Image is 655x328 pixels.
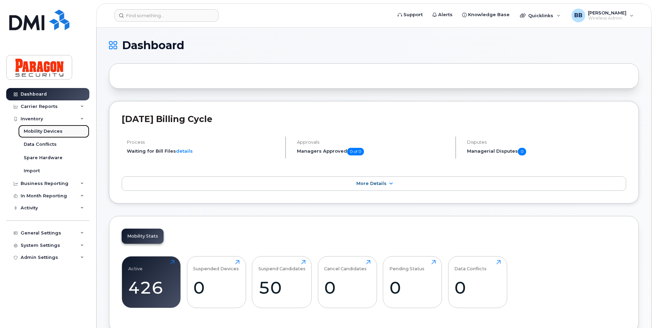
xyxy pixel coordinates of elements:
div: Data Conflicts [454,260,487,271]
a: Data Conflicts0 [454,260,501,304]
div: 0 [193,277,240,298]
a: Suspended Devices0 [193,260,240,304]
span: 0 of 0 [347,148,364,155]
div: Active [128,260,143,271]
div: 0 [389,277,436,298]
a: Active426 [128,260,175,304]
span: Dashboard [122,40,184,51]
span: More Details [356,181,387,186]
div: 50 [258,277,306,298]
a: Suspend Candidates50 [258,260,306,304]
h5: Managerial Disputes [467,148,626,155]
h2: [DATE] Billing Cycle [122,114,626,124]
div: Suspend Candidates [258,260,306,271]
div: 0 [324,277,370,298]
h4: Disputes [467,140,626,145]
a: details [176,148,193,154]
span: 0 [518,148,526,155]
div: 426 [128,277,175,298]
div: 0 [454,277,501,298]
h5: Managers Approved [297,148,449,155]
div: Cancel Candidates [324,260,367,271]
a: Pending Status0 [389,260,436,304]
div: Pending Status [389,260,424,271]
h4: Approvals [297,140,449,145]
a: Cancel Candidates0 [324,260,370,304]
li: Waiting for Bill Files [127,148,279,154]
div: Suspended Devices [193,260,239,271]
h4: Process [127,140,279,145]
